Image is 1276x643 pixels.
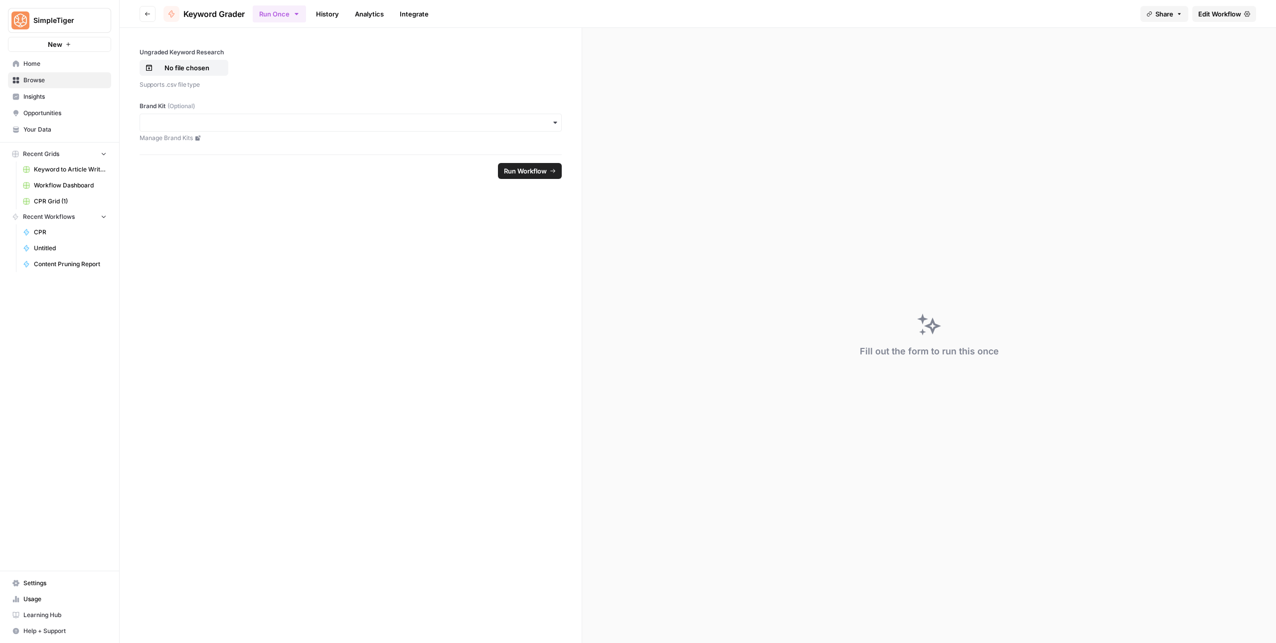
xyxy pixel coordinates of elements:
a: Browse [8,72,111,88]
span: New [48,39,62,49]
a: Integrate [394,6,435,22]
label: Brand Kit [140,102,562,111]
span: (Optional) [167,102,195,111]
span: Help + Support [23,627,107,636]
span: Keyword Grader [183,8,245,20]
a: Keyword Grader [163,6,245,22]
span: Workflow Dashboard [34,181,107,190]
span: Recent Grids [23,150,59,159]
button: Help + Support [8,623,111,639]
a: Keyword to Article Writer (R-Z) [18,161,111,177]
a: Your Data [8,122,111,138]
a: Insights [8,89,111,105]
span: Browse [23,76,107,85]
span: Edit Workflow [1198,9,1241,19]
button: Run Workflow [498,163,562,179]
span: SimpleTiger [33,15,94,25]
span: Learning Hub [23,611,107,620]
p: Supports .csv file type [140,80,562,90]
span: Keyword to Article Writer (R-Z) [34,165,107,174]
a: Workflow Dashboard [18,177,111,193]
div: Fill out the form to run this once [860,344,999,358]
a: Content Pruning Report [18,256,111,272]
span: Recent Workflows [23,212,75,221]
label: Ungraded Keyword Research [140,48,562,57]
a: Usage [8,591,111,607]
button: Share [1140,6,1188,22]
a: Edit Workflow [1192,6,1256,22]
a: History [310,6,345,22]
a: Analytics [349,6,390,22]
a: Untitled [18,240,111,256]
a: CPR Grid (1) [18,193,111,209]
a: CPR [18,224,111,240]
a: Settings [8,575,111,591]
a: Manage Brand Kits [140,134,562,143]
img: SimpleTiger Logo [11,11,29,29]
span: Usage [23,595,107,604]
button: Workspace: SimpleTiger [8,8,111,33]
span: Opportunities [23,109,107,118]
span: CPR [34,228,107,237]
span: Run Workflow [504,166,547,176]
span: Your Data [23,125,107,134]
button: Recent Workflows [8,209,111,224]
a: Opportunities [8,105,111,121]
span: Content Pruning Report [34,260,107,269]
span: Untitled [34,244,107,253]
span: CPR Grid (1) [34,197,107,206]
a: Home [8,56,111,72]
a: Learning Hub [8,607,111,623]
button: Run Once [253,5,306,22]
button: Recent Grids [8,147,111,161]
span: Share [1155,9,1173,19]
span: Home [23,59,107,68]
button: New [8,37,111,52]
span: Insights [23,92,107,101]
span: Settings [23,579,107,588]
button: No file chosen [140,60,228,76]
p: No file chosen [155,63,219,73]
